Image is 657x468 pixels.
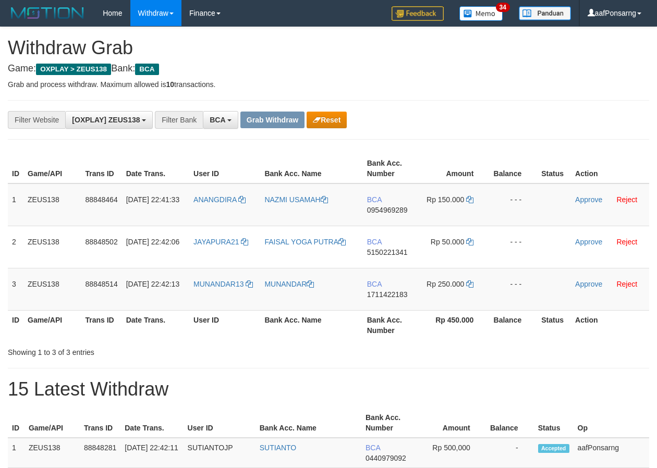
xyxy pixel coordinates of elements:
[459,6,503,21] img: Button%20Memo.svg
[8,183,23,226] td: 1
[189,310,260,340] th: User ID
[193,195,246,204] a: ANANGDIRA
[571,154,649,183] th: Action
[537,310,571,340] th: Status
[8,79,649,90] p: Grab and process withdraw. Maximum allowed is transactions.
[256,408,361,438] th: Bank Acc. Name
[575,280,602,288] a: Approve
[366,454,406,462] span: Copy 0440979092 to clipboard
[363,154,421,183] th: Bank Acc. Number
[8,226,23,268] td: 2
[193,195,236,204] span: ANANGDIRA
[427,280,464,288] span: Rp 250.000
[23,154,81,183] th: Game/API
[366,444,380,452] span: BCA
[363,310,421,340] th: Bank Acc. Number
[240,112,305,128] button: Grab Withdraw
[23,226,81,268] td: ZEUS138
[8,343,266,358] div: Showing 1 to 3 of 3 entries
[85,238,117,246] span: 88848502
[120,408,183,438] th: Date Trans.
[427,195,464,204] span: Rp 150.000
[8,310,23,340] th: ID
[367,238,382,246] span: BCA
[8,379,649,400] h1: 15 Latest Withdraw
[122,154,189,183] th: Date Trans.
[184,408,256,438] th: User ID
[8,268,23,310] td: 3
[8,111,65,129] div: Filter Website
[193,280,253,288] a: MUNANDAR13
[126,238,179,246] span: [DATE] 22:42:06
[85,195,117,204] span: 88848464
[519,6,571,20] img: panduan.png
[466,238,473,246] a: Copy 50000 to clipboard
[8,5,87,21] img: MOTION_logo.png
[489,310,537,340] th: Balance
[367,195,382,204] span: BCA
[80,408,120,438] th: Trans ID
[616,238,637,246] a: Reject
[537,154,571,183] th: Status
[210,116,225,124] span: BCA
[431,238,465,246] span: Rp 50.000
[260,154,362,183] th: Bank Acc. Name
[392,6,444,21] img: Feedback.jpg
[8,408,25,438] th: ID
[307,112,347,128] button: Reset
[166,80,174,89] strong: 10
[25,408,80,438] th: Game/API
[534,408,574,438] th: Status
[81,310,121,340] th: Trans ID
[264,280,314,288] a: MUNANDAR
[135,64,159,75] span: BCA
[126,195,179,204] span: [DATE] 22:41:33
[184,438,256,468] td: SUTIANTOJP
[421,154,489,183] th: Amount
[616,280,637,288] a: Reject
[85,280,117,288] span: 88848514
[496,3,510,12] span: 34
[486,408,534,438] th: Balance
[80,438,120,468] td: 88848281
[571,310,649,340] th: Action
[486,438,534,468] td: -
[421,310,489,340] th: Rp 450.000
[81,154,121,183] th: Trans ID
[466,195,473,204] a: Copy 150000 to clipboard
[193,238,239,246] span: JAYAPURA21
[489,226,537,268] td: - - -
[574,438,649,468] td: aafPonsarng
[264,195,327,204] a: NAZMI USAMAH
[65,111,153,129] button: [OXPLAY] ZEUS138
[574,408,649,438] th: Op
[489,268,537,310] td: - - -
[419,438,486,468] td: Rp 500,000
[155,111,203,129] div: Filter Bank
[367,206,408,214] span: Copy 0954969289 to clipboard
[8,154,23,183] th: ID
[538,444,569,453] span: Accepted
[361,408,419,438] th: Bank Acc. Number
[466,280,473,288] a: Copy 250000 to clipboard
[120,438,183,468] td: [DATE] 22:42:11
[23,310,81,340] th: Game/API
[575,195,602,204] a: Approve
[23,268,81,310] td: ZEUS138
[367,248,408,256] span: Copy 5150221341 to clipboard
[23,183,81,226] td: ZEUS138
[122,310,189,340] th: Date Trans.
[367,280,382,288] span: BCA
[264,238,346,246] a: FAISAL YOGA PUTRA
[489,154,537,183] th: Balance
[189,154,260,183] th: User ID
[193,238,248,246] a: JAYAPURA21
[8,38,649,58] h1: Withdraw Grab
[72,116,140,124] span: [OXPLAY] ZEUS138
[419,408,486,438] th: Amount
[616,195,637,204] a: Reject
[260,310,362,340] th: Bank Acc. Name
[203,111,238,129] button: BCA
[193,280,244,288] span: MUNANDAR13
[8,64,649,74] h4: Game: Bank:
